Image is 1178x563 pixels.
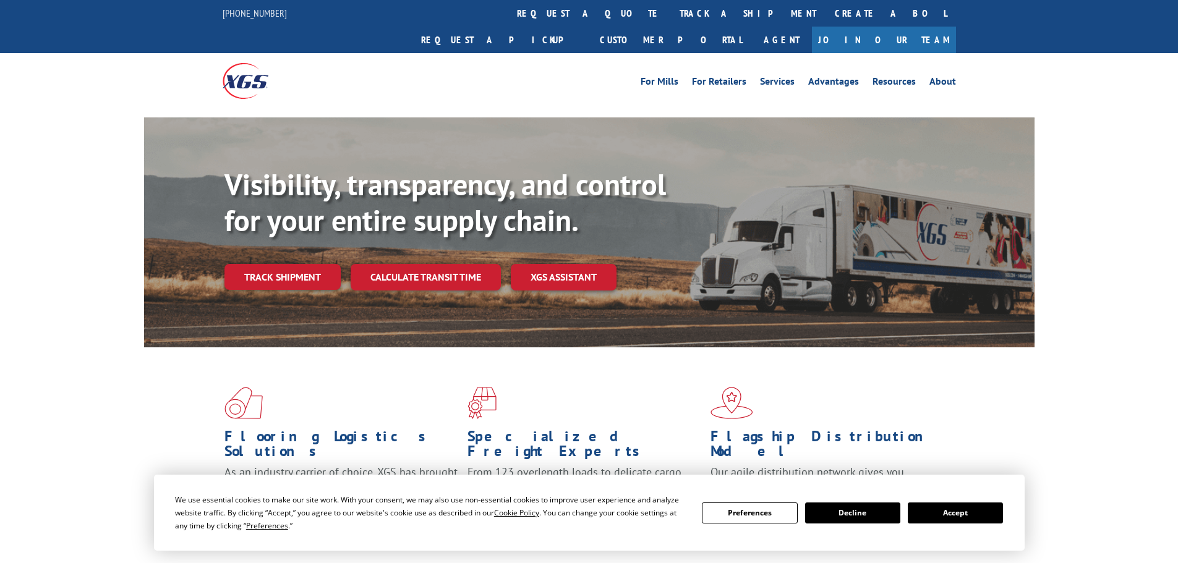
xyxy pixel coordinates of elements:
[808,77,859,90] a: Advantages
[511,264,617,290] a: XGS ASSISTANT
[760,77,795,90] a: Services
[873,77,916,90] a: Resources
[224,387,263,419] img: xgs-icon-total-supply-chain-intelligence-red
[412,27,591,53] a: Request a pickup
[154,475,1025,551] div: Cookie Consent Prompt
[467,387,497,419] img: xgs-icon-focused-on-flooring-red
[494,507,539,518] span: Cookie Policy
[467,429,701,465] h1: Specialized Freight Experts
[711,429,944,465] h1: Flagship Distribution Model
[812,27,956,53] a: Join Our Team
[246,520,288,531] span: Preferences
[467,465,701,520] p: From 123 overlength loads to delicate cargo, our experienced staff knows the best way to move you...
[224,264,341,290] a: Track shipment
[692,77,746,90] a: For Retailers
[224,465,458,509] span: As an industry carrier of choice, XGS has brought innovation and dedication to flooring logistics...
[224,165,666,239] b: Visibility, transparency, and control for your entire supply chain.
[711,465,938,494] span: Our agile distribution network gives you nationwide inventory management on demand.
[702,502,797,523] button: Preferences
[751,27,812,53] a: Agent
[711,387,753,419] img: xgs-icon-flagship-distribution-model-red
[908,502,1003,523] button: Accept
[351,264,501,290] a: Calculate transit time
[641,77,678,90] a: For Mills
[591,27,751,53] a: Customer Portal
[929,77,956,90] a: About
[223,7,287,19] a: [PHONE_NUMBER]
[175,493,687,532] div: We use essential cookies to make our site work. With your consent, we may also use non-essential ...
[224,429,458,465] h1: Flooring Logistics Solutions
[805,502,900,523] button: Decline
